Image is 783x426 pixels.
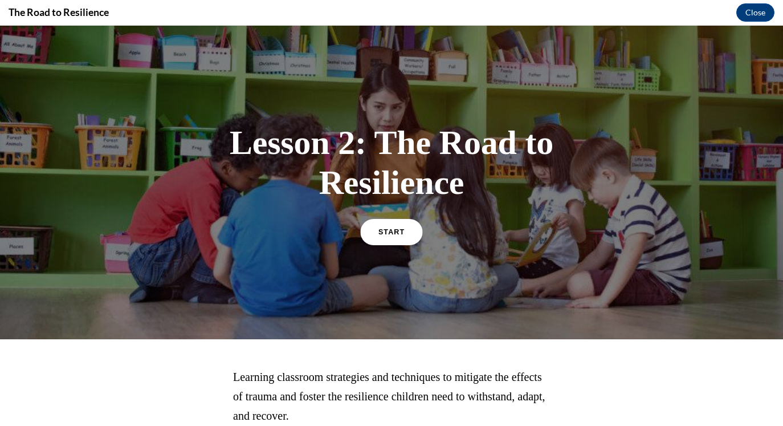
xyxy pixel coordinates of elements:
[221,97,562,177] h1: Lesson 2: The Road to Resilience
[9,5,109,19] h4: The Road to Resilience
[378,202,405,210] span: START
[233,345,545,396] span: Learning classroom strategies and techniques to mitigate the effects of trauma and foster the res...
[736,3,774,22] button: Close
[360,193,422,219] a: START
